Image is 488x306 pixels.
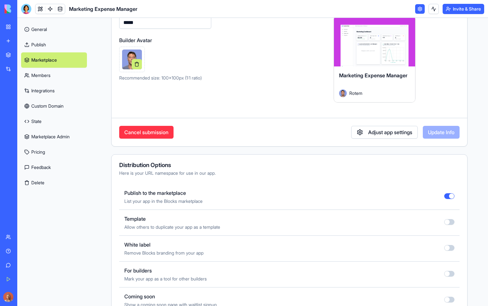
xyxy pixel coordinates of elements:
[21,37,87,52] a: Publish
[124,189,203,197] span: Publish to the marketplace
[339,72,407,79] span: Marketing Expense Manager
[119,75,211,81] p: Recommended size: 100x100px (1:1 ratio)
[124,224,220,230] span: Allow others to duplicate your app as a template
[21,160,87,175] a: Feedback
[124,198,203,204] span: List your app in the Blocks marketplace
[3,292,13,302] img: Marina_gj5dtt.jpg
[21,52,87,68] a: Marketplace
[351,126,418,139] button: Adjust app settings
[119,36,211,44] label: Builder Avatar
[21,68,87,83] a: Members
[124,276,207,282] span: Mark your app as a tool for other builders
[21,114,87,129] a: State
[119,170,460,176] div: Here is your URL namespace for use in our app.
[21,144,87,160] a: Pricing
[124,267,207,274] span: For builders
[69,5,137,13] span: Marketing Expense Manager
[119,162,460,168] div: Distribution Options
[21,129,87,144] a: Marketplace Admin
[21,83,87,98] a: Integrations
[21,175,87,190] button: Delete
[119,126,174,139] button: Cancel submission
[443,4,484,14] button: Invite & Share
[122,50,142,69] img: Preview
[124,215,220,223] span: Template
[124,241,204,249] span: White label
[4,4,44,13] img: logo
[339,89,347,97] img: Avatar
[21,22,87,37] a: General
[334,15,415,103] a: Marketing Expense ManagerAvatarRotem
[124,250,204,256] span: Remove Blocks branding from your app
[124,293,217,300] span: Coming soon
[21,98,87,114] a: Custom Domain
[349,90,362,96] span: Rotem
